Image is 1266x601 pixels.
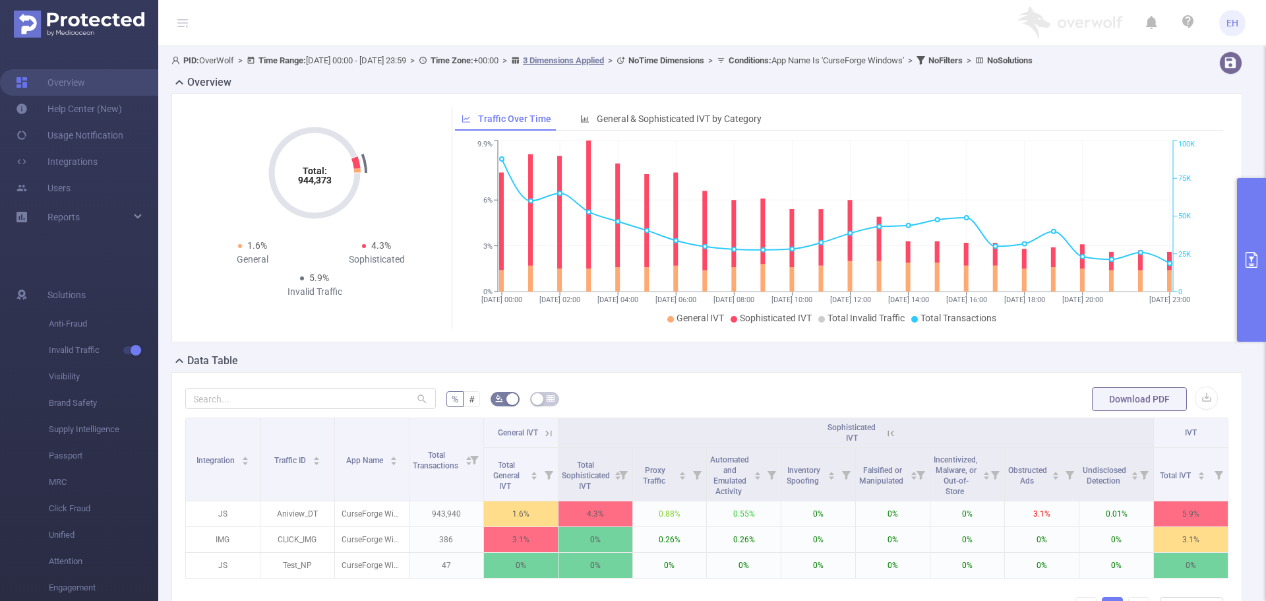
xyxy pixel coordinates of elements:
[481,296,522,304] tspan: [DATE] 00:00
[729,55,771,65] b: Conditions :
[409,501,483,526] p: 943,940
[828,423,876,443] span: Sophisticated IVT
[539,296,580,304] tspan: [DATE] 02:00
[498,428,538,437] span: General IVT
[558,501,632,526] p: 4.3%
[183,55,199,65] b: PID:
[196,456,237,465] span: Integration
[49,337,158,364] span: Invalid Traffic
[234,55,247,65] span: >
[413,451,460,470] span: Total Transactions
[828,470,835,474] i: icon: caret-up
[1005,553,1079,578] p: 0%
[828,474,835,478] i: icon: caret-down
[241,455,249,462] div: Sort
[1060,448,1079,501] i: Filter menu
[313,460,320,464] i: icon: caret-down
[781,553,855,578] p: 0%
[1079,501,1153,526] p: 0.01%
[191,253,315,267] div: General
[431,55,473,65] b: Time Zone:
[1052,474,1059,478] i: icon: caret-down
[14,11,144,38] img: Protected Media
[679,470,686,474] i: icon: caret-up
[930,527,1004,552] p: 0%
[483,242,493,251] tspan: 3%
[309,272,329,283] span: 5.9%
[633,553,707,578] p: 0%
[462,114,471,123] i: icon: line-chart
[1226,10,1238,36] span: EH
[911,474,918,478] i: icon: caret-down
[1005,501,1079,526] p: 3.1%
[1154,501,1228,526] p: 5.9%
[986,448,1004,501] i: Filter menu
[754,474,762,478] i: icon: caret-down
[335,501,409,526] p: CurseForge Windows
[1135,448,1153,501] i: Filter menu
[303,166,327,176] tspan: Total:
[260,553,334,578] p: Test_NP
[983,474,990,478] i: icon: caret-down
[498,55,511,65] span: >
[483,196,493,205] tspan: 6%
[171,55,1033,65] span: OverWolf [DATE] 00:00 - [DATE] 23:59 +00:00
[335,527,409,552] p: CurseForge Windows
[298,175,332,185] tspan: 944,373
[562,460,610,491] span: Total Sophisticated IVT
[614,448,632,501] i: Filter menu
[390,455,397,459] i: icon: caret-up
[982,470,990,478] div: Sort
[677,313,724,323] span: General IVT
[49,443,158,469] span: Passport
[1131,470,1139,478] div: Sort
[1178,141,1195,149] tspan: 100K
[558,553,632,578] p: 0%
[930,501,1004,526] p: 0%
[707,553,781,578] p: 0%
[1154,553,1228,578] p: 0%
[1178,288,1182,296] tspan: 0
[688,448,706,501] i: Filter menu
[829,296,870,304] tspan: [DATE] 12:00
[469,394,475,404] span: #
[390,460,397,464] i: icon: caret-down
[16,175,71,201] a: Users
[523,55,604,65] u: 3 Dimensions Applied
[274,456,308,465] span: Traffic ID
[187,353,238,369] h2: Data Table
[16,148,98,175] a: Integrations
[452,394,458,404] span: %
[477,141,493,149] tspan: 9.9%
[47,212,80,222] span: Reports
[597,296,638,304] tspan: [DATE] 04:00
[1197,470,1205,478] div: Sort
[781,501,855,526] p: 0%
[1062,296,1102,304] tspan: [DATE] 20:00
[904,55,917,65] span: >
[539,448,558,501] i: Filter menu
[49,390,158,416] span: Brand Safety
[707,501,781,526] p: 0.55%
[828,313,905,323] span: Total Invalid Traffic
[1154,527,1228,552] p: 3.1%
[628,55,704,65] b: No Time Dimensions
[604,55,617,65] span: >
[930,553,1004,578] p: 0%
[186,527,260,552] p: IMG
[1052,470,1059,474] i: icon: caret-up
[187,75,231,90] h2: Overview
[837,448,855,501] i: Filter menu
[253,285,377,299] div: Invalid Traffic
[49,575,158,601] span: Engagement
[185,388,436,409] input: Search...
[484,553,558,578] p: 0%
[315,253,438,267] div: Sophisticated
[171,56,183,65] i: icon: user
[597,113,762,124] span: General & Sophisticated IVT by Category
[47,282,86,308] span: Solutions
[643,466,667,486] span: Proxy Traffic
[710,455,749,496] span: Automated and Emulated Activity
[679,474,686,478] i: icon: caret-down
[707,527,781,552] p: 0.26%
